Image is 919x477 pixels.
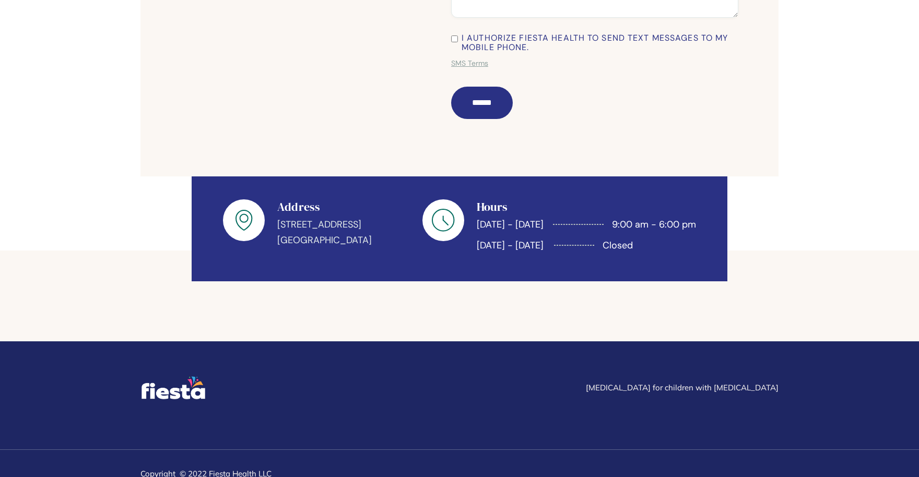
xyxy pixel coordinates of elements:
h2: Hours [477,199,696,214]
img: Location Icon - Doctor Webflow Template [223,199,265,241]
input: I authorize Fiesta Health to send text messages to my mobile phone. [451,35,458,42]
p: [STREET_ADDRESS] [GEOGRAPHIC_DATA] [277,217,372,248]
div: [DATE] - [DATE] [477,237,544,253]
div: Closed [603,237,633,253]
span: I authorize Fiesta Health to send text messages to my mobile phone. [462,33,738,52]
p: [MEDICAL_DATA] for children with [MEDICAL_DATA] [586,381,779,394]
img: Clock Icon - Doctor Webflow Template [422,199,464,241]
div: 9:00 am - 6:00 pm [612,217,696,232]
a: SMS Terms [451,55,488,71]
div: [DATE] - [DATE] [477,217,544,232]
h2: Address [277,199,372,214]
